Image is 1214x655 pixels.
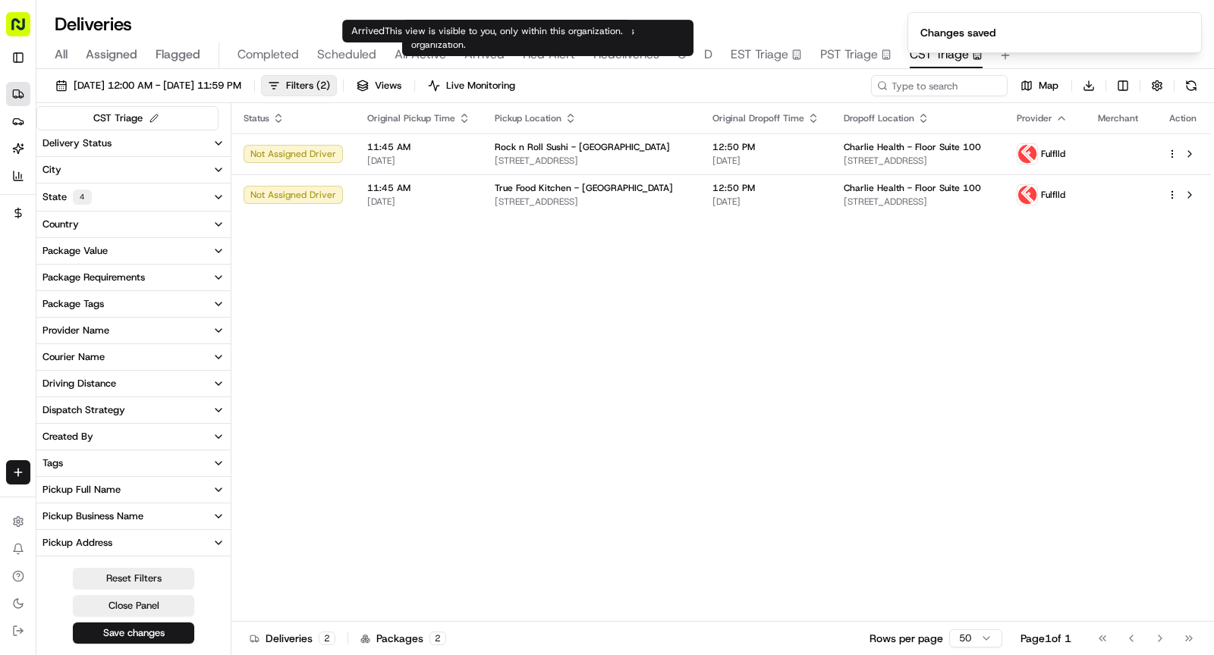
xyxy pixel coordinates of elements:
[42,136,112,150] div: Delivery Status
[156,45,200,64] span: Flagged
[42,536,112,550] div: Pickup Address
[317,45,376,64] span: Scheduled
[844,155,993,167] span: [STREET_ADDRESS]
[871,75,1008,96] input: Type to search
[844,141,981,153] span: Charlie Health - Floor Suite 100
[151,334,184,346] span: Pylon
[15,14,46,45] img: Nash
[42,377,116,390] div: Driving Distance
[1021,631,1071,646] div: Page 1 of 1
[74,79,241,92] span: [DATE] 12:00 AM - [DATE] 11:59 PM
[235,193,276,212] button: See all
[250,631,335,646] div: Deliveries
[42,456,63,470] div: Tags
[42,244,108,258] div: Package Value
[712,155,819,167] span: [DATE]
[367,112,455,124] span: Original Pickup Time
[1014,75,1065,96] button: Map
[42,430,93,443] div: Created By
[30,297,116,312] span: Knowledge Base
[143,297,244,312] span: API Documentation
[421,75,522,96] button: Live Monitoring
[42,324,109,337] div: Provider Name
[47,234,123,246] span: [PERSON_NAME]
[55,12,132,36] h1: Deliveries
[122,291,250,318] a: 💻API Documentation
[15,299,27,311] div: 📗
[15,196,102,208] div: Past conversations
[73,568,194,589] button: Reset Filters
[367,182,470,194] span: 11:45 AM
[1041,189,1065,201] span: Fulflld
[36,238,231,264] button: Package Value
[920,25,995,40] div: Changes saved
[15,220,39,244] img: Alessandra Gomez
[712,196,819,208] span: [DATE]
[42,297,104,311] div: Package Tags
[820,45,878,64] span: PST Triage
[1039,79,1058,92] span: Map
[385,25,623,37] span: This view is visible to you, only within this organization.
[495,155,688,167] span: [STREET_ADDRESS]
[844,182,981,194] span: Charlie Health - Floor Suite 100
[342,20,632,42] div: Arrived
[237,45,299,64] span: Completed
[495,112,561,124] span: Pickup Location
[244,112,269,124] span: Status
[36,450,231,476] button: Tags
[36,212,231,237] button: Country
[1017,144,1037,164] img: profile_Fulflld_OnFleet_Thistle_SF.png
[36,344,231,370] button: Courier Name
[261,75,337,96] button: Filters(2)
[52,159,192,171] div: We're available if you need us!
[126,234,131,246] span: •
[36,397,231,423] button: Dispatch Strategy
[128,299,140,311] div: 💻
[844,196,993,208] span: [STREET_ADDRESS]
[36,371,231,396] button: Driving Distance
[367,196,470,208] span: [DATE]
[1041,148,1065,160] span: Fulflld
[402,20,693,56] div: Red Alert
[36,265,231,290] button: Package Requirements
[42,483,121,497] div: Pickup Full Name
[495,182,673,194] span: True Food Kitchen - [GEOGRAPHIC_DATA]
[49,75,248,96] button: [DATE] 12:00 AM - [DATE] 11:59 PM
[319,631,335,645] div: 2
[36,318,231,343] button: Provider Name
[42,403,125,417] div: Dispatch Strategy
[495,141,670,153] span: Rock n Roll Sushi - [GEOGRAPHIC_DATA]
[39,97,250,113] input: Clear
[42,190,92,205] div: State
[107,334,184,346] a: Powered byPylon
[870,631,943,646] p: Rows per page
[36,130,231,156] button: Delivery Status
[42,218,79,231] div: Country
[36,503,231,529] button: Pickup Business Name
[42,163,61,177] div: City
[73,622,194,644] button: Save changes
[286,79,330,92] span: Filters
[36,291,231,317] button: Package Tags
[36,424,231,450] button: Created By
[42,509,143,523] div: Pickup Business Name
[134,234,165,246] span: [DATE]
[1181,75,1202,96] button: Refresh
[844,112,914,124] span: Dropoff Location
[52,144,249,159] div: Start new chat
[375,79,401,92] span: Views
[495,196,688,208] span: [STREET_ADDRESS]
[712,182,819,194] span: 12:50 PM
[73,190,92,205] div: 4
[731,45,788,64] span: EST Triage
[316,79,330,92] span: ( 2 )
[55,45,68,64] span: All
[93,110,162,127] div: CST Triage
[1098,112,1138,124] span: Merchant
[446,79,515,92] span: Live Monitoring
[367,155,470,167] span: [DATE]
[350,75,408,96] button: Views
[367,141,470,153] span: 11:45 AM
[42,271,145,284] div: Package Requirements
[73,595,194,616] button: Close Panel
